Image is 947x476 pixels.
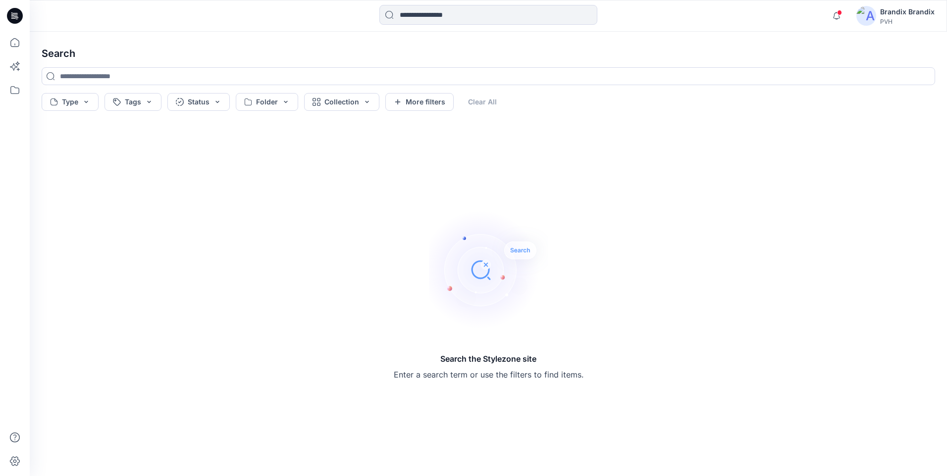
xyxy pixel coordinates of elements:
button: Folder [236,93,298,111]
button: Collection [304,93,379,111]
h5: Search the Stylezone site [394,353,583,365]
img: Search the Stylezone site [429,210,548,329]
div: PVH [880,18,935,25]
p: Enter a search term or use the filters to find items. [394,369,583,381]
button: Type [42,93,99,111]
button: More filters [385,93,454,111]
div: Brandix Brandix [880,6,935,18]
button: Tags [105,93,161,111]
button: Status [167,93,230,111]
h4: Search [34,40,943,67]
img: avatar [856,6,876,26]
